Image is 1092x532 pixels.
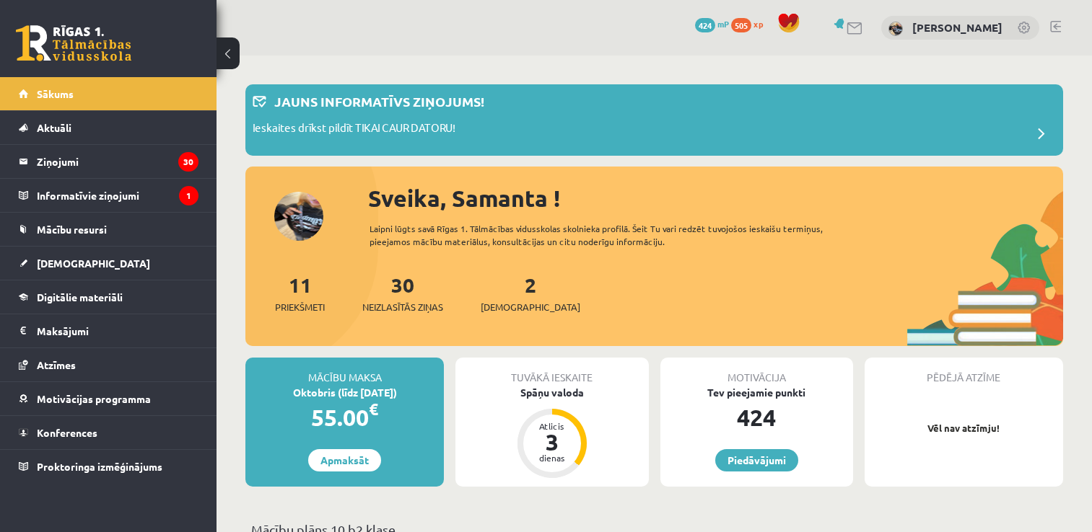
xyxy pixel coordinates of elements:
[37,223,107,236] span: Mācību resursi
[19,382,198,415] a: Motivācijas programma
[37,179,198,212] legend: Informatīvie ziņojumi
[245,400,444,435] div: 55.00
[530,422,574,430] div: Atlicis
[362,300,443,314] span: Neizlasītās ziņas
[872,421,1056,435] p: Vēl nav atzīmju!
[370,222,860,248] div: Laipni lūgts savā Rīgas 1. Tālmācības vidusskolas skolnieka profilā. Šeit Tu vari redzēt tuvojošo...
[19,280,198,314] a: Digitālie materiāli
[19,77,198,110] a: Sākums
[888,22,903,36] img: Samanta Niedre
[37,291,123,303] span: Digitālie materiāli
[19,145,198,178] a: Ziņojumi30
[37,392,151,405] span: Motivācijas programma
[275,300,325,314] span: Priekšmeti
[717,18,729,30] span: mP
[37,314,198,347] legend: Maksājumi
[37,257,150,270] span: [DEMOGRAPHIC_DATA]
[253,92,1056,148] a: Jauns informatīvs ziņojums! Ieskaites drīkst pildīt TIKAI CAUR DATORU!
[731,18,770,30] a: 505 xp
[308,449,381,471] a: Apmaksāt
[660,385,853,400] div: Tev pieejamie punkti
[731,18,751,32] span: 505
[37,121,71,134] span: Aktuāli
[660,358,853,385] div: Motivācija
[274,92,484,111] p: Jauns informatīvs ziņojums!
[455,385,648,400] div: Spāņu valoda
[368,181,1063,216] div: Sveika, Samanta !
[19,111,198,144] a: Aktuāli
[455,385,648,480] a: Spāņu valoda Atlicis 3 dienas
[19,247,198,280] a: [DEMOGRAPHIC_DATA]
[37,426,97,439] span: Konferences
[16,25,131,61] a: Rīgas 1. Tālmācības vidusskola
[253,120,455,140] p: Ieskaites drīkst pildīt TIKAI CAUR DATORU!
[37,145,198,178] legend: Ziņojumi
[19,314,198,347] a: Maksājumi
[481,272,580,314] a: 2[DEMOGRAPHIC_DATA]
[245,358,444,385] div: Mācību maksa
[19,213,198,246] a: Mācību resursi
[530,430,574,453] div: 3
[37,358,76,371] span: Atzīmes
[865,358,1063,385] div: Pēdējā atzīme
[178,152,198,172] i: 30
[37,87,74,100] span: Sākums
[530,453,574,462] div: dienas
[481,300,580,314] span: [DEMOGRAPHIC_DATA]
[19,450,198,483] a: Proktoringa izmēģinājums
[695,18,729,30] a: 424 mP
[369,399,378,420] span: €
[275,272,325,314] a: 11Priekšmeti
[660,400,853,435] div: 424
[715,449,798,471] a: Piedāvājumi
[19,179,198,212] a: Informatīvie ziņojumi1
[362,272,443,314] a: 30Neizlasītās ziņas
[912,20,1003,35] a: [PERSON_NAME]
[19,348,198,381] a: Atzīmes
[695,18,715,32] span: 424
[455,358,648,385] div: Tuvākā ieskaite
[245,385,444,400] div: Oktobris (līdz [DATE])
[179,186,198,205] i: 1
[37,460,162,473] span: Proktoringa izmēģinājums
[19,416,198,449] a: Konferences
[754,18,763,30] span: xp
